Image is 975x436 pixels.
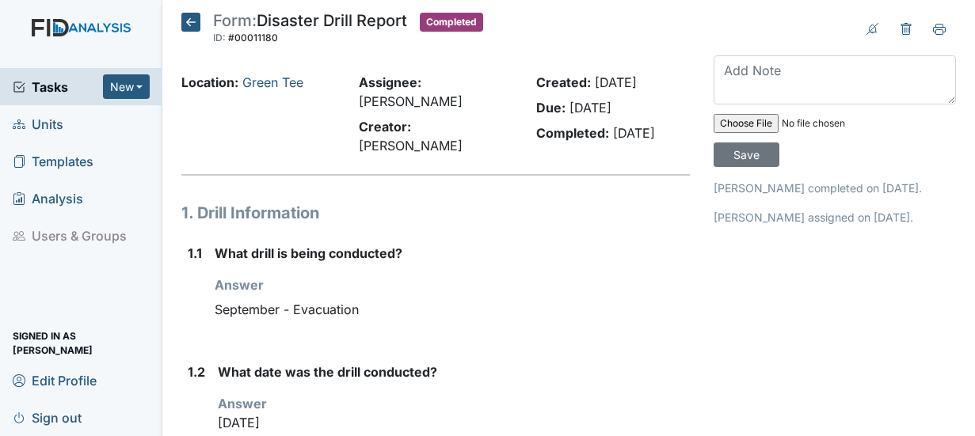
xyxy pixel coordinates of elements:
strong: Created: [536,74,591,90]
span: [PERSON_NAME] [359,138,463,154]
strong: Answer [215,277,264,293]
label: 1.1 [188,244,202,263]
h1: 1. Drill Information [181,201,690,225]
span: #00011180 [228,32,278,44]
a: Tasks [13,78,103,97]
strong: Assignee: [359,74,421,90]
span: Form: [213,11,257,30]
a: Green Tee [242,74,303,90]
p: [PERSON_NAME] completed on [DATE]. [714,180,956,196]
p: [DATE] [218,413,690,432]
span: [DATE] [595,74,637,90]
label: What date was the drill conducted? [218,362,437,381]
span: ID: [213,32,226,44]
p: [PERSON_NAME] assigned on [DATE]. [714,209,956,226]
label: 1.2 [188,362,205,381]
label: What drill is being conducted? [215,244,402,263]
span: [DATE] [613,125,655,141]
span: Analysis [13,186,83,210]
strong: Location: [181,74,238,90]
span: Units [13,112,63,136]
strong: Due: [536,100,566,116]
span: Completed [420,13,483,32]
span: [PERSON_NAME] [359,93,463,109]
div: September - Evacuation [215,294,690,324]
strong: Creator: [359,119,411,135]
strong: Completed: [536,125,609,141]
span: Templates [13,149,93,173]
strong: Answer [218,396,267,411]
input: Save [714,142,779,167]
div: Disaster Drill Report [213,13,407,47]
span: Sign out [13,405,82,430]
span: Edit Profile [13,368,97,392]
span: Signed in as [PERSON_NAME] [13,331,150,355]
button: New [103,74,150,99]
span: [DATE] [569,100,611,116]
